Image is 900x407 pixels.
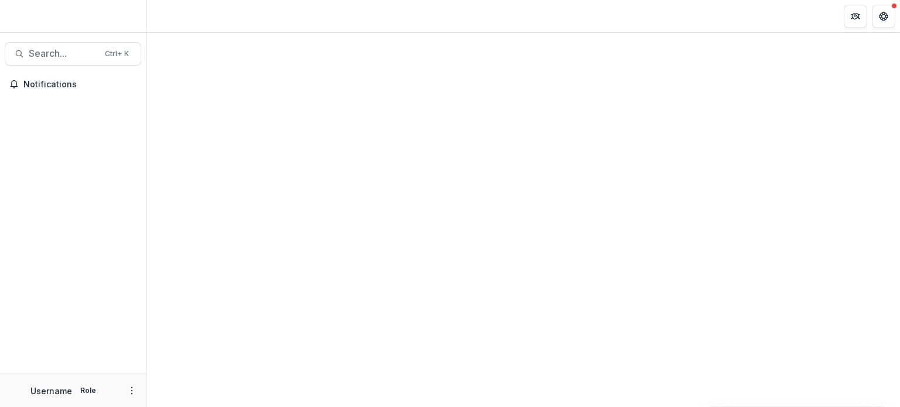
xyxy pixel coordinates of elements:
[125,384,139,398] button: More
[844,5,867,28] button: Partners
[23,80,137,90] span: Notifications
[77,385,100,396] p: Role
[29,48,98,59] span: Search...
[5,42,141,66] button: Search...
[872,5,895,28] button: Get Help
[5,75,141,94] button: Notifications
[30,385,72,397] p: Username
[151,8,201,25] nav: breadcrumb
[103,47,131,60] div: Ctrl + K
